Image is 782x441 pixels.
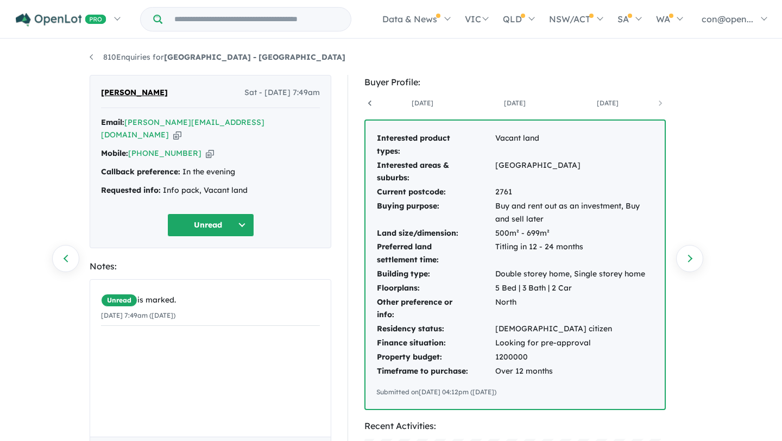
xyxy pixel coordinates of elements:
[101,294,137,307] span: Unread
[90,52,345,62] a: 810Enquiries for[GEOGRAPHIC_DATA] - [GEOGRAPHIC_DATA]
[364,419,666,433] div: Recent Activities:
[495,281,654,295] td: 5 Bed | 3 Bath | 2 Car
[376,387,654,398] div: Submitted on [DATE] 04:12pm ([DATE])
[173,129,181,141] button: Copy
[128,148,201,158] a: [PHONE_NUMBER]
[495,295,654,323] td: North
[101,311,175,319] small: [DATE] 7:49am ([DATE])
[16,13,106,27] img: Openlot PRO Logo White
[101,294,320,307] div: is marked.
[376,240,495,267] td: Preferred land settlement time:
[495,159,654,186] td: [GEOGRAPHIC_DATA]
[495,364,654,379] td: Over 12 months
[376,336,495,350] td: Finance situation:
[376,281,495,295] td: Floorplans:
[101,86,168,99] span: [PERSON_NAME]
[244,86,320,99] span: Sat - [DATE] 7:49am
[495,336,654,350] td: Looking for pre-approval
[101,148,128,158] strong: Mobile:
[90,51,692,64] nav: breadcrumb
[495,240,654,267] td: Titling in 12 - 24 months
[206,148,214,159] button: Copy
[654,98,746,109] a: [DATE]
[101,166,320,179] div: In the evening
[90,259,331,274] div: Notes:
[101,117,264,140] a: [PERSON_NAME][EMAIL_ADDRESS][DOMAIN_NAME]
[376,267,495,281] td: Building type:
[376,159,495,186] td: Interested areas & suburbs:
[495,185,654,199] td: 2761
[376,98,469,109] a: [DATE]
[469,98,561,109] a: [DATE]
[495,199,654,226] td: Buy and rent out as an investment, Buy and sell later
[165,8,349,31] input: Try estate name, suburb, builder or developer
[101,167,180,177] strong: Callback preference:
[376,350,495,364] td: Property budget:
[562,98,654,109] a: [DATE]
[376,226,495,241] td: Land size/dimension:
[167,213,254,237] button: Unread
[495,267,654,281] td: Double storey home, Single storey home
[495,350,654,364] td: 1200000
[702,14,753,24] span: con@open...
[376,131,495,159] td: Interested product types:
[495,226,654,241] td: 500m² - 699m²
[101,185,161,195] strong: Requested info:
[376,199,495,226] td: Buying purpose:
[364,75,666,90] div: Buyer Profile:
[495,131,654,159] td: Vacant land
[495,322,654,336] td: [DEMOGRAPHIC_DATA] citizen
[164,52,345,62] strong: [GEOGRAPHIC_DATA] - [GEOGRAPHIC_DATA]
[376,322,495,336] td: Residency status:
[101,117,124,127] strong: Email:
[376,185,495,199] td: Current postcode:
[376,364,495,379] td: Timeframe to purchase:
[376,295,495,323] td: Other preference or info:
[101,184,320,197] div: Info pack, Vacant land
